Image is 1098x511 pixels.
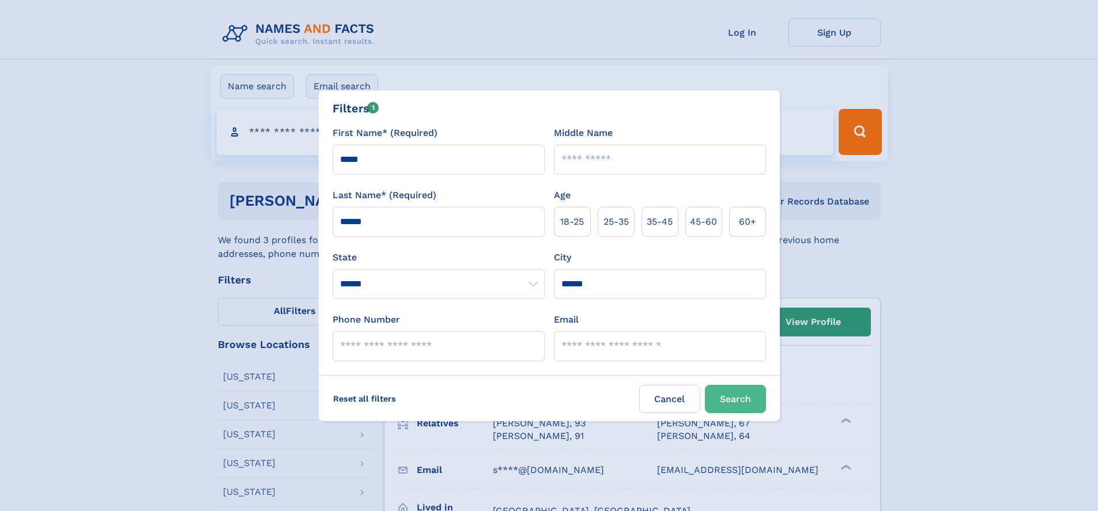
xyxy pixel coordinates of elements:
[647,215,673,229] span: 35‑45
[333,251,545,264] label: State
[705,385,766,413] button: Search
[739,215,756,229] span: 60+
[554,251,571,264] label: City
[690,215,717,229] span: 45‑60
[554,188,571,202] label: Age
[333,126,437,140] label: First Name* (Required)
[560,215,584,229] span: 18‑25
[326,385,403,412] label: Reset all filters
[333,313,400,327] label: Phone Number
[603,215,629,229] span: 25‑35
[554,126,613,140] label: Middle Name
[639,385,700,413] label: Cancel
[333,188,436,202] label: Last Name* (Required)
[554,313,579,327] label: Email
[333,100,379,117] div: Filters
